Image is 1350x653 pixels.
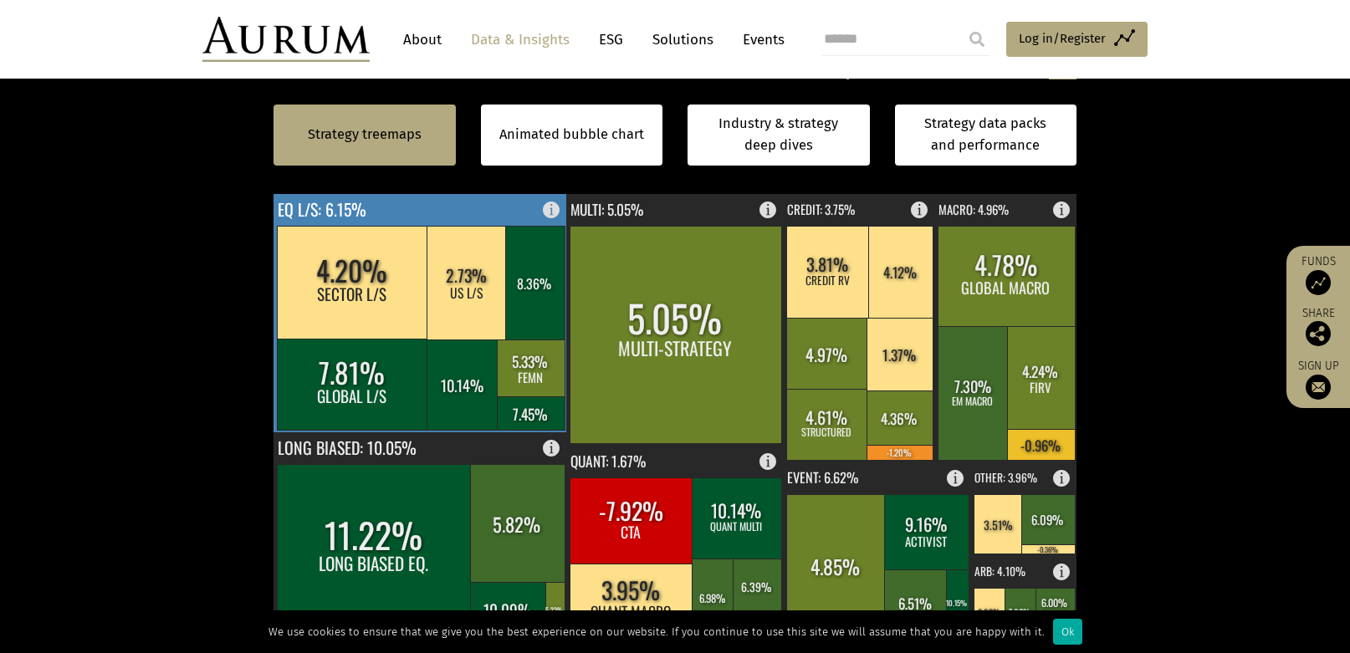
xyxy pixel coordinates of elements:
[1295,359,1342,400] a: Sign up
[463,24,578,55] a: Data & Insights
[1306,270,1331,295] img: Access Funds
[734,24,785,55] a: Events
[1019,28,1106,48] span: Log in/Register
[960,23,994,56] input: Submit
[308,124,422,145] a: Strategy treemaps
[895,105,1077,166] a: Strategy data packs and performance
[1295,254,1342,295] a: Funds
[591,24,632,55] a: ESG
[1006,22,1148,57] a: Log in/Register
[1306,375,1331,400] img: Sign up to our newsletter
[1295,308,1342,346] div: Share
[395,24,450,55] a: About
[1053,619,1082,645] div: Ok
[202,17,370,62] img: Aurum
[688,105,870,166] a: Industry & strategy deep dives
[644,24,722,55] a: Solutions
[499,124,644,145] a: Animated bubble chart
[1306,321,1331,346] img: Share this post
